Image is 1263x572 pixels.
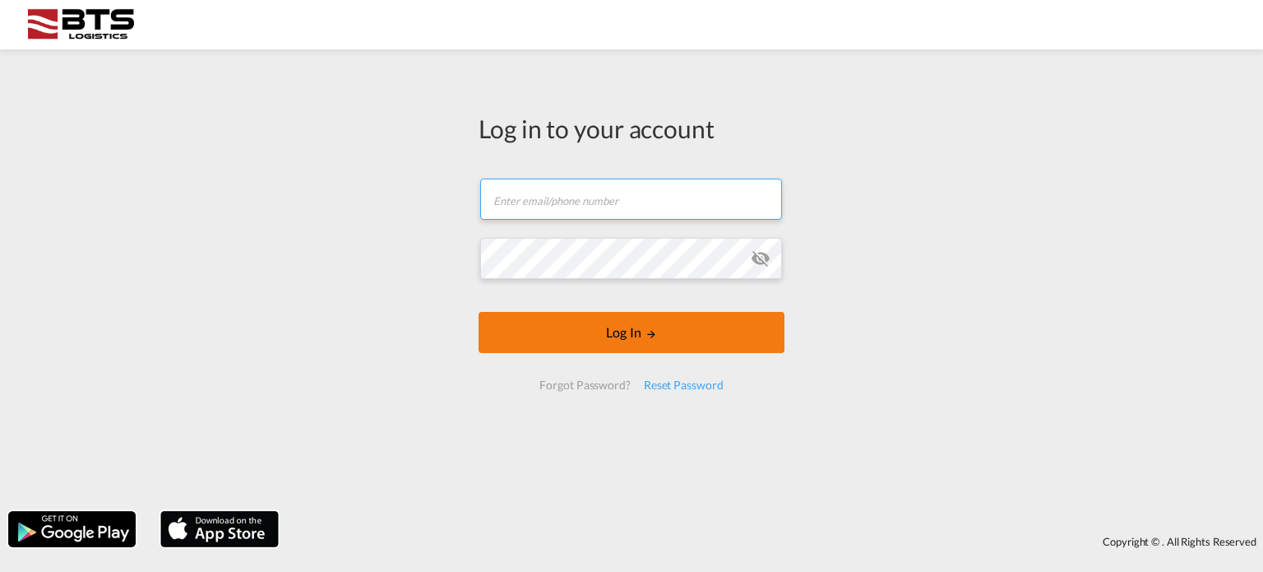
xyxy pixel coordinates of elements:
img: google.png [7,509,137,549]
div: Reset Password [637,370,730,400]
div: Copyright © . All Rights Reserved [287,528,1263,556]
button: LOGIN [479,312,784,353]
img: apple.png [159,509,280,549]
div: Forgot Password? [533,370,636,400]
img: cdcc71d0be7811ed9adfbf939d2aa0e8.png [25,7,136,44]
div: Log in to your account [479,111,784,146]
md-icon: icon-eye-off [751,249,770,268]
input: Enter email/phone number [480,179,782,220]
